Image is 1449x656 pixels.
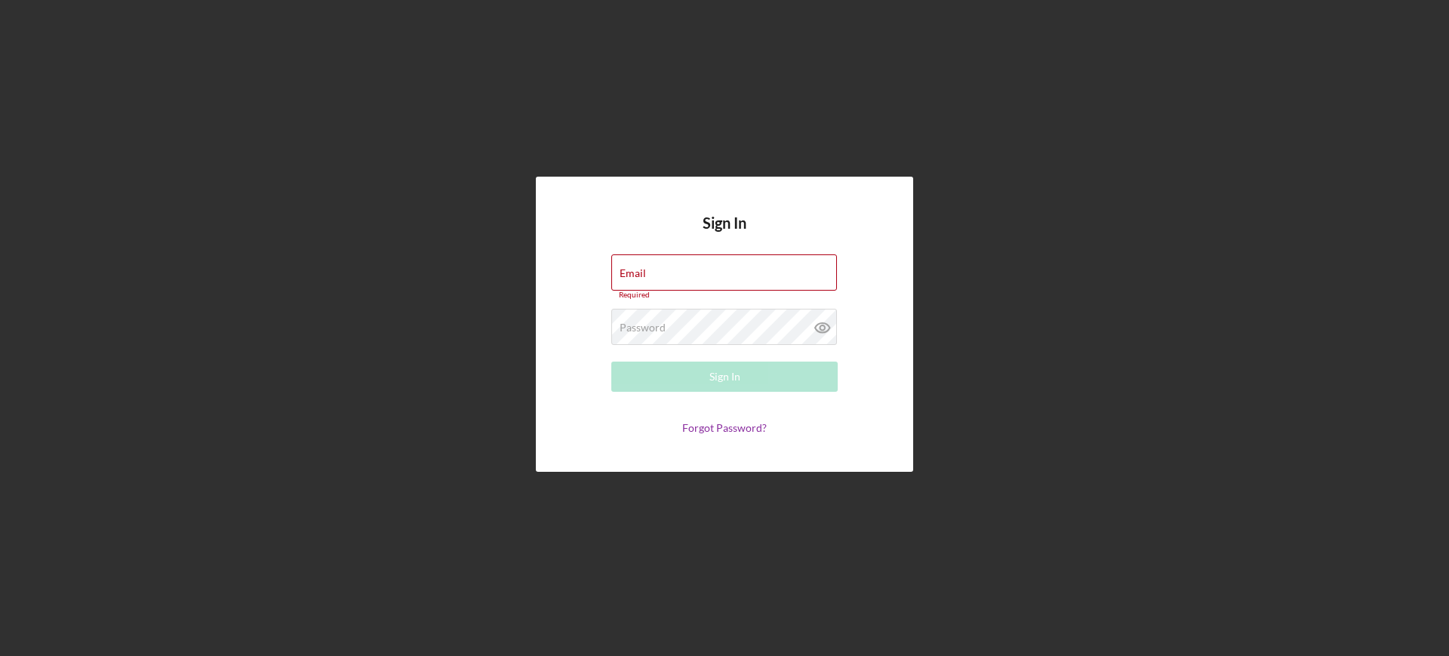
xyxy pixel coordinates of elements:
[620,267,646,279] label: Email
[703,214,746,254] h4: Sign In
[620,322,666,334] label: Password
[682,421,767,434] a: Forgot Password?
[709,362,740,392] div: Sign In
[611,362,838,392] button: Sign In
[611,291,838,300] div: Required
